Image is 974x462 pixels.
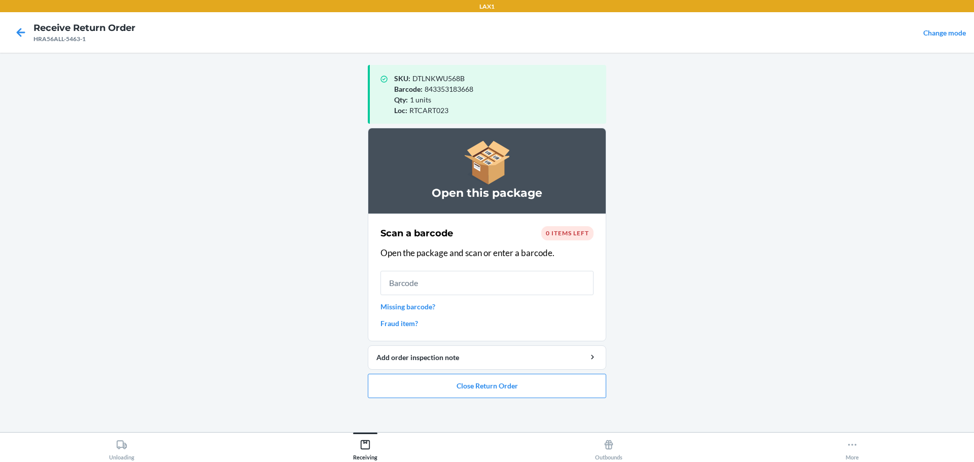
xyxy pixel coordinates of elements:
[846,435,859,460] div: More
[33,21,135,34] h4: Receive Return Order
[380,227,453,240] h2: Scan a barcode
[479,2,495,11] p: LAX1
[380,318,594,329] a: Fraud item?
[487,433,730,460] button: Outbounds
[595,435,622,460] div: Outbounds
[380,246,594,260] p: Open the package and scan or enter a barcode.
[376,352,598,363] div: Add order inspection note
[353,435,377,460] div: Receiving
[425,85,473,93] span: 843353183668
[380,185,594,201] h3: Open this package
[243,433,487,460] button: Receiving
[368,345,606,370] button: Add order inspection note
[730,433,974,460] button: More
[394,95,408,104] span: Qty :
[546,229,589,237] span: 0 items left
[380,271,594,295] input: Barcode
[412,74,465,83] span: DTLNKWU568B
[380,301,594,312] a: Missing barcode?
[368,374,606,398] button: Close Return Order
[394,85,423,93] span: Barcode :
[109,435,134,460] div: Unloading
[923,28,966,37] a: Change mode
[394,74,410,83] span: SKU :
[394,106,407,115] span: Loc :
[33,34,135,44] div: HRA56ALL-5463-1
[410,95,431,104] span: 1 units
[409,106,448,115] span: RTCART023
